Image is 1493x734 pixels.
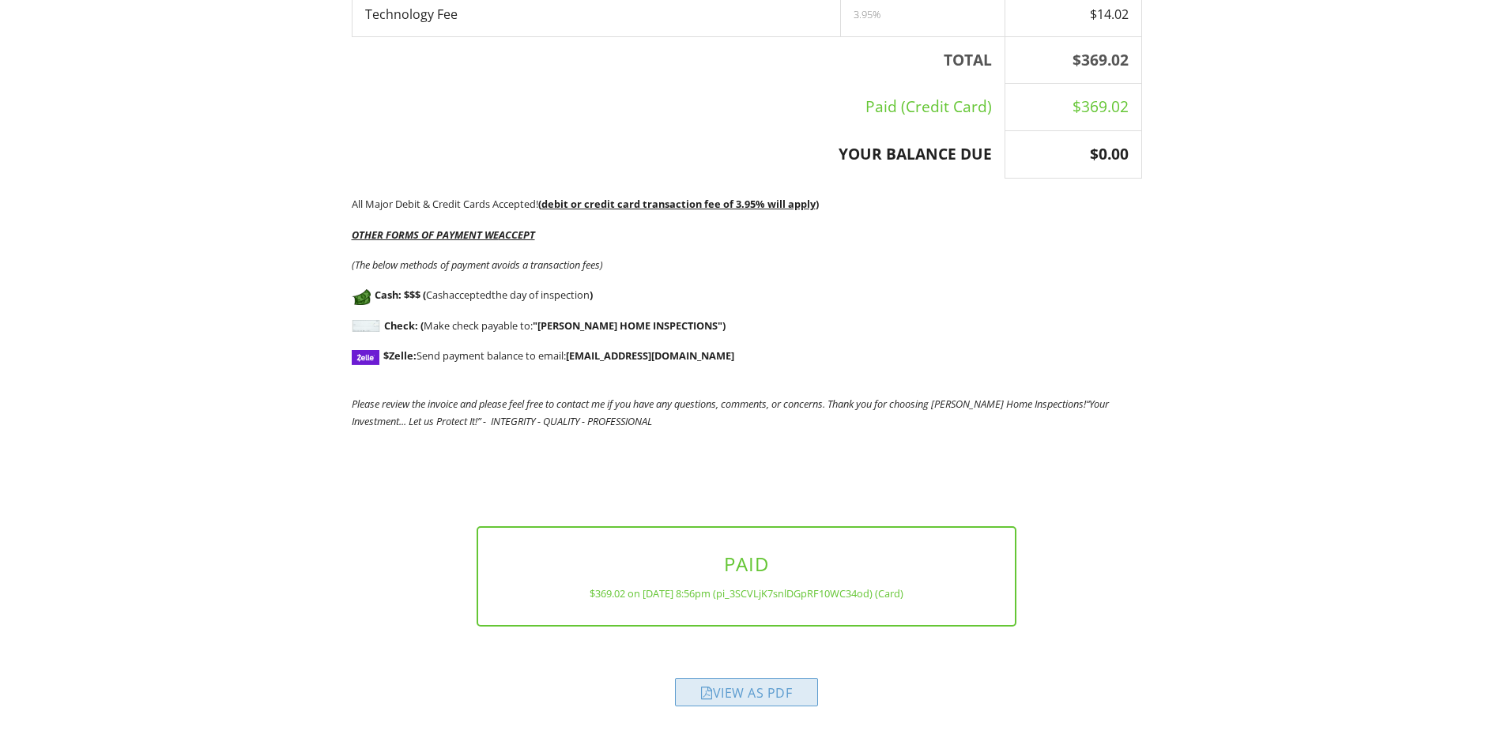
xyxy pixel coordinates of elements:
[352,36,1005,84] th: TOTAL
[352,197,541,211] span: All Major Debit & Credit Cards Accepted!
[533,318,726,333] span: "[PERSON_NAME] HOME INSPECTIONS")
[352,350,379,365] img: Zelle_logo.svg.png
[503,587,990,600] div: $369.02 on [DATE] 8:56pm (pi_3SCVLjK7snlDGpRF10WC34od) (Card)
[541,197,816,211] strong: debit or credit card transaction fee of 3.95% will apply
[384,318,424,333] span: Check: (
[352,258,603,272] em: (The below methods of payment avoids a transaction fees)
[352,320,380,332] img: 1644787266293.jpg
[426,288,449,302] span: Cash
[449,288,492,302] span: accepted
[499,228,535,242] u: ACCEPT
[538,197,541,211] strong: (
[1005,131,1141,179] th: $0.00
[503,553,990,574] h3: PAID
[352,397,1109,428] em: “Your Investment... Let us Protect It!” - INTEGRITY - QUALITY - PROFESSIONAL
[1005,36,1141,84] th: $369.02
[675,678,818,706] div: View as PDF
[675,688,818,706] a: View as PDF
[1005,84,1141,131] td: $369.02
[424,318,533,333] span: Make check payable to:
[375,288,426,302] span: Cash: $$$ (
[352,397,1086,411] em: Please review the invoice and please feel free to contact me if you have any questions, comments,...
[854,8,992,21] div: 3.95%
[352,84,1005,131] td: Paid (Credit Card)
[590,288,593,302] span: )
[352,289,371,304] img: 1644787368474.jpg
[566,348,734,363] span: [EMAIL_ADDRESS][DOMAIN_NAME]
[492,288,590,302] span: the day of inspection
[352,131,1005,179] th: YOUR BALANCE DUE
[816,197,819,211] strong: )
[352,228,499,242] strong: OTHER FORMS OF PAYMENT WE
[383,348,417,363] span: $Zelle:
[417,348,566,363] span: Send payment balance to email:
